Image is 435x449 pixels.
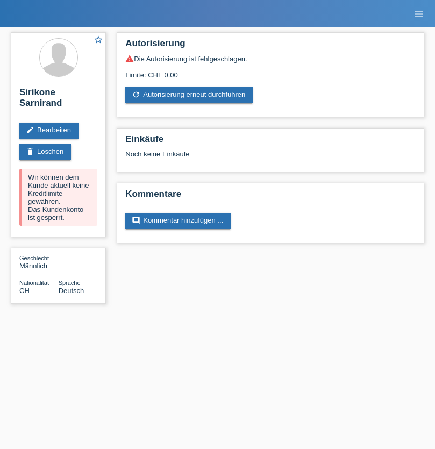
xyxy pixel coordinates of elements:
i: edit [26,126,34,134]
div: Wir können dem Kunde aktuell keine Kreditlimite gewähren. Das Kundenkonto ist gesperrt. [19,169,97,226]
h2: Kommentare [125,189,416,205]
span: Geschlecht [19,255,49,261]
i: comment [132,216,140,225]
a: star_border [94,35,103,46]
div: Männlich [19,254,59,270]
i: refresh [132,90,140,99]
a: deleteLöschen [19,144,71,160]
i: warning [125,54,134,63]
span: Sprache [59,280,81,286]
div: Limite: CHF 0.00 [125,63,416,79]
h2: Autorisierung [125,38,416,54]
i: menu [413,9,424,19]
a: commentKommentar hinzufügen ... [125,213,231,229]
h2: Einkäufe [125,134,416,150]
h2: Sirikone Sarnirand [19,87,97,114]
div: Die Autorisierung ist fehlgeschlagen. [125,54,416,63]
a: menu [408,10,430,17]
span: Deutsch [59,287,84,295]
i: delete [26,147,34,156]
a: editBearbeiten [19,123,79,139]
span: Nationalität [19,280,49,286]
i: star_border [94,35,103,45]
a: refreshAutorisierung erneut durchführen [125,87,253,103]
span: Schweiz [19,287,30,295]
div: Noch keine Einkäufe [125,150,416,166]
